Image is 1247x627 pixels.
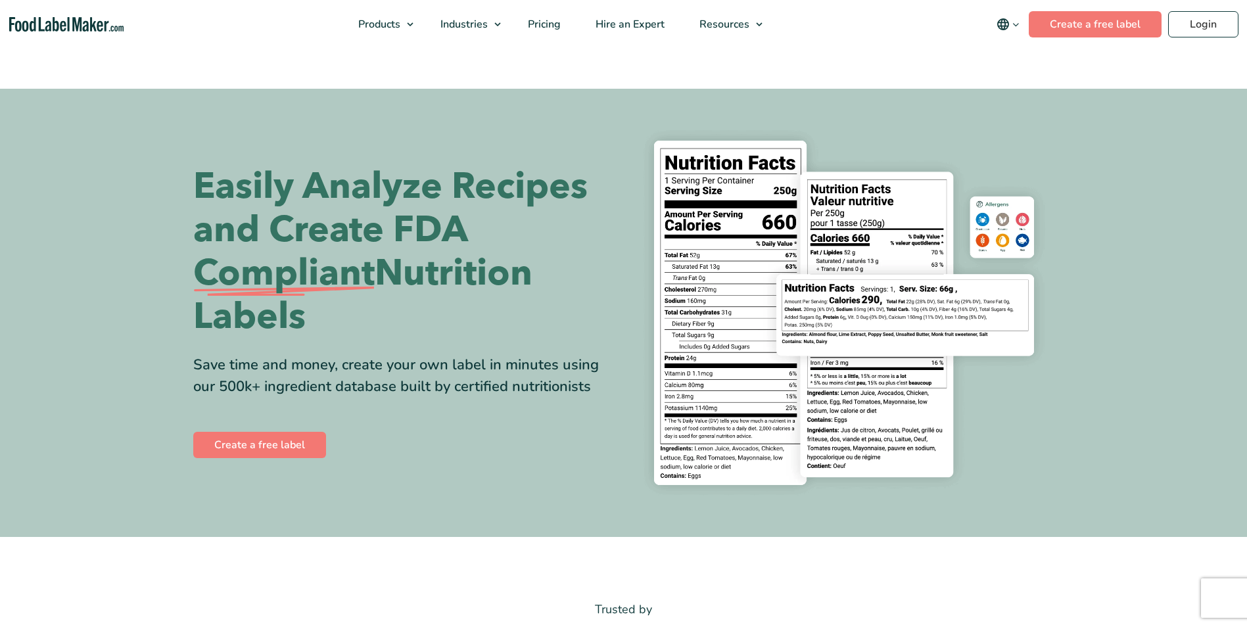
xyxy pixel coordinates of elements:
a: Login [1168,11,1238,37]
a: Create a free label [193,432,326,458]
div: Save time and money, create your own label in minutes using our 500k+ ingredient database built b... [193,354,614,398]
h1: Easily Analyze Recipes and Create FDA Nutrition Labels [193,165,614,338]
span: Products [354,17,402,32]
p: Trusted by [193,600,1054,619]
span: Hire an Expert [592,17,666,32]
span: Compliant [193,252,375,295]
span: Resources [695,17,751,32]
span: Pricing [524,17,562,32]
a: Create a free label [1029,11,1162,37]
span: Industries [436,17,489,32]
